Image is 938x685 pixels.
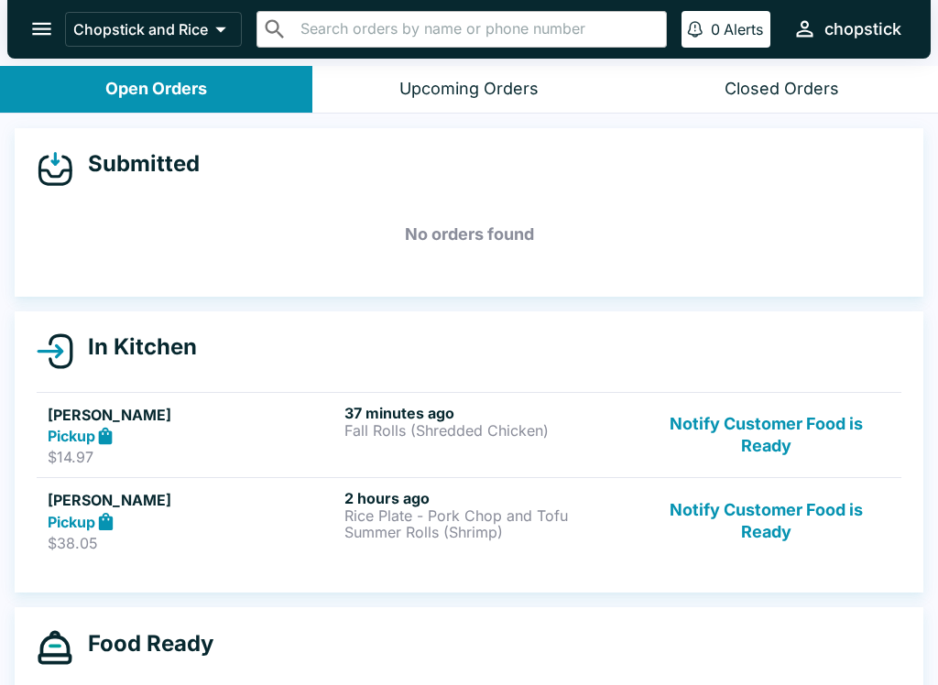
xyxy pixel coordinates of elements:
[73,20,208,38] p: Chopstick and Rice
[824,18,901,40] div: chopstick
[65,12,242,47] button: Chopstick and Rice
[37,477,901,563] a: [PERSON_NAME]Pickup$38.052 hours agoRice Plate - Pork Chop and TofuSummer Rolls (Shrimp)Notify Cu...
[48,489,337,511] h5: [PERSON_NAME]
[18,5,65,52] button: open drawer
[344,489,634,507] h6: 2 hours ago
[48,534,337,552] p: $38.05
[785,9,909,49] button: chopstick
[399,79,539,100] div: Upcoming Orders
[105,79,207,100] div: Open Orders
[73,630,213,658] h4: Food Ready
[725,79,839,100] div: Closed Orders
[37,201,901,267] h5: No orders found
[642,404,890,467] button: Notify Customer Food is Ready
[48,513,95,531] strong: Pickup
[711,20,720,38] p: 0
[344,422,634,439] p: Fall Rolls (Shredded Chicken)
[48,404,337,426] h5: [PERSON_NAME]
[642,489,890,552] button: Notify Customer Food is Ready
[344,404,634,422] h6: 37 minutes ago
[48,427,95,445] strong: Pickup
[73,150,200,178] h4: Submitted
[344,524,634,540] p: Summer Rolls (Shrimp)
[37,392,901,478] a: [PERSON_NAME]Pickup$14.9737 minutes agoFall Rolls (Shredded Chicken)Notify Customer Food is Ready
[295,16,659,42] input: Search orders by name or phone number
[724,20,763,38] p: Alerts
[48,448,337,466] p: $14.97
[73,333,197,361] h4: In Kitchen
[344,507,634,524] p: Rice Plate - Pork Chop and Tofu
